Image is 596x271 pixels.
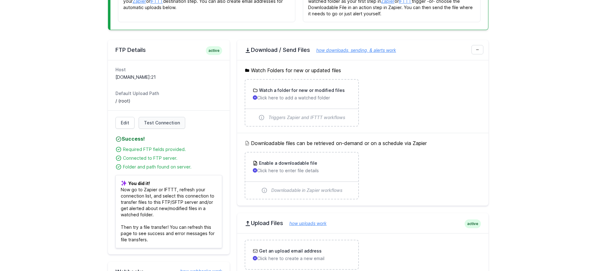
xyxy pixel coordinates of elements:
div: Connected to FTP server. [123,155,222,161]
h2: Download / Send Files [245,46,481,54]
p: Now go to Zapier or IFTTT, refresh your connection list, and select this connection to transfer f... [115,175,222,248]
h3: Enable a downloadable file [258,160,317,166]
dd: [DOMAIN_NAME]:21 [115,74,222,80]
span: Downloadable in Zapier workflows [271,187,343,193]
a: Enable a downloadable file Click here to enter file details Downloadable in Zapier workflows [245,153,358,199]
a: Get an upload email address Click here to create a new email [245,240,358,269]
a: how downloads, sending, & alerts work [310,48,396,53]
a: Watch a folder for new or modified files Click here to add a watched folder Triggers Zapier and I... [245,80,358,126]
span: active [206,46,222,55]
dd: / (root) [115,98,222,104]
h2: FTP Details [115,46,222,54]
p: Click here to enter file details [253,168,351,174]
span: Triggers Zapier and IFTTT workflows [268,114,345,121]
span: active [465,219,481,228]
dt: Default Upload Path [115,90,222,97]
h3: Get an upload email address [258,248,322,254]
h5: Watch Folders for new or updated files [245,67,481,74]
h4: Success! [115,135,222,143]
a: Edit [115,117,135,129]
dt: Host [115,67,222,73]
h5: Downloadable files can be retrieved on-demand or on a schedule via Zapier [245,139,481,147]
h3: Watch a folder for new or modified files [258,87,345,93]
a: Test Connection [139,117,185,129]
div: Required FTP fields provided. [123,146,222,153]
span: Test Connection [144,120,180,126]
a: how uploads work [283,221,327,226]
p: Click here to add a watched folder [253,95,351,101]
iframe: Drift Widget Chat Controller [565,240,588,263]
b: You did it! [128,181,150,186]
p: Click here to create a new email [253,255,351,262]
h2: Upload Files [245,219,481,227]
div: Folder and path found on server. [123,164,222,170]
